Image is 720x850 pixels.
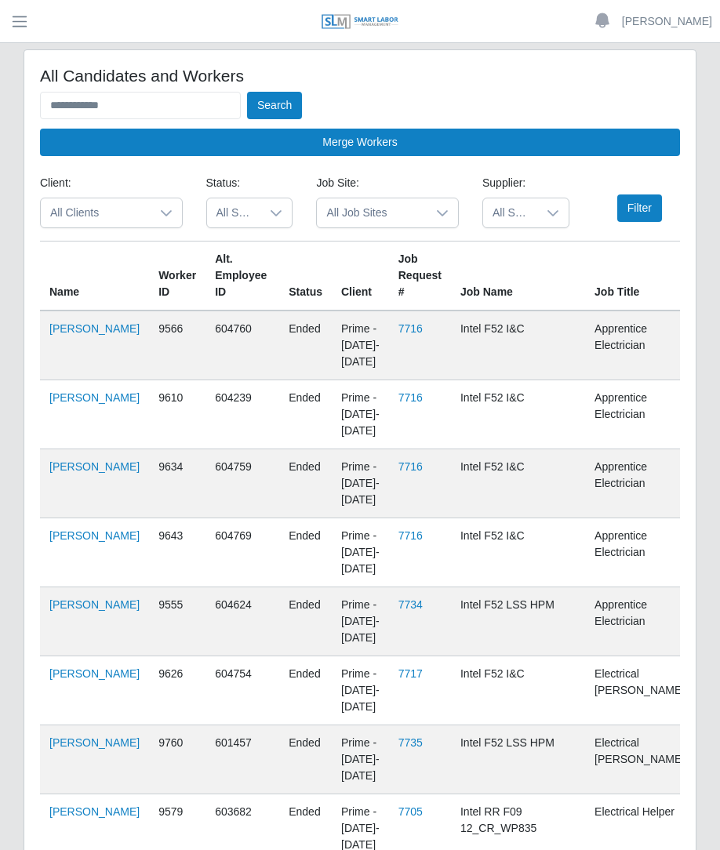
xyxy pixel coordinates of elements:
[49,460,140,473] a: [PERSON_NAME]
[316,175,358,191] label: Job Site:
[332,725,389,794] td: Prime - [DATE]-[DATE]
[40,129,680,156] button: Merge Workers
[398,736,423,749] a: 7735
[205,242,279,311] th: Alt. Employee ID
[279,518,332,587] td: ended
[207,198,261,227] span: All Statuses
[451,518,585,587] td: Intel F52 I&C
[451,449,585,518] td: Intel F52 I&C
[451,725,585,794] td: Intel F52 LSS HPM
[321,13,399,31] img: SLM Logo
[332,449,389,518] td: Prime - [DATE]-[DATE]
[149,449,205,518] td: 9634
[49,529,140,542] a: [PERSON_NAME]
[451,311,585,380] td: Intel F52 I&C
[398,598,423,611] a: 7734
[398,391,423,404] a: 7716
[451,656,585,725] td: Intel F52 I&C
[622,13,712,30] a: [PERSON_NAME]
[483,198,537,227] span: All Suppliers
[279,242,332,311] th: Status
[149,518,205,587] td: 9643
[332,518,389,587] td: Prime - [DATE]-[DATE]
[482,175,525,191] label: Supplier:
[332,587,389,656] td: Prime - [DATE]-[DATE]
[205,380,279,449] td: 604239
[451,380,585,449] td: Intel F52 I&C
[247,92,302,119] button: Search
[332,656,389,725] td: Prime - [DATE]-[DATE]
[149,587,205,656] td: 9555
[389,242,451,311] th: Job Request #
[398,322,423,335] a: 7716
[206,175,241,191] label: Status:
[317,198,427,227] span: All Job Sites
[149,725,205,794] td: 9760
[205,587,279,656] td: 604624
[205,449,279,518] td: 604759
[279,449,332,518] td: ended
[332,311,389,380] td: Prime - [DATE]-[DATE]
[40,242,149,311] th: Name
[585,725,694,794] td: Electrical [PERSON_NAME]
[585,242,694,311] th: Job Title
[49,598,140,611] a: [PERSON_NAME]
[585,380,694,449] td: Apprentice Electrician
[40,66,680,85] h4: All Candidates and Workers
[332,380,389,449] td: Prime - [DATE]-[DATE]
[205,725,279,794] td: 601457
[398,529,423,542] a: 7716
[49,736,140,749] a: [PERSON_NAME]
[41,198,151,227] span: All Clients
[279,656,332,725] td: ended
[332,242,389,311] th: Client
[585,656,694,725] td: Electrical [PERSON_NAME]
[205,518,279,587] td: 604769
[585,587,694,656] td: Apprentice Electrician
[149,380,205,449] td: 9610
[585,311,694,380] td: Apprentice Electrician
[398,460,423,473] a: 7716
[398,805,423,818] a: 7705
[49,805,140,818] a: [PERSON_NAME]
[205,656,279,725] td: 604754
[398,667,423,680] a: 7717
[149,656,205,725] td: 9626
[617,194,662,222] button: Filter
[279,587,332,656] td: ended
[49,322,140,335] a: [PERSON_NAME]
[451,587,585,656] td: Intel F52 LSS HPM
[205,311,279,380] td: 604760
[585,449,694,518] td: Apprentice Electrician
[451,242,585,311] th: Job Name
[40,175,71,191] label: Client:
[279,725,332,794] td: ended
[279,380,332,449] td: ended
[585,518,694,587] td: Apprentice Electrician
[279,311,332,380] td: ended
[49,667,140,680] a: [PERSON_NAME]
[149,242,205,311] th: Worker ID
[149,311,205,380] td: 9566
[49,391,140,404] a: [PERSON_NAME]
